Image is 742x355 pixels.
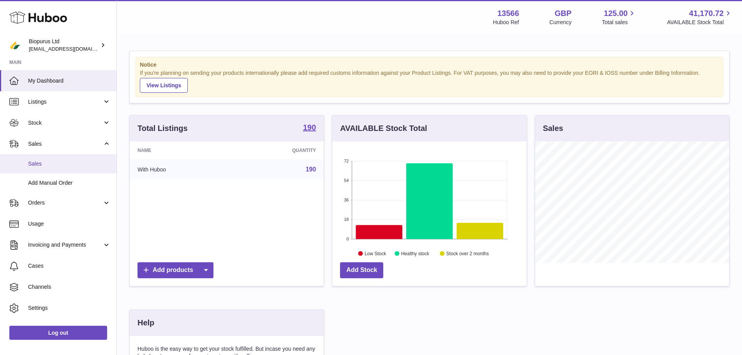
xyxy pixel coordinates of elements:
[306,166,316,173] a: 190
[689,8,724,19] span: 41,170.72
[137,262,213,278] a: Add products
[28,98,102,106] span: Listings
[347,237,349,241] text: 0
[140,78,188,93] a: View Listings
[401,251,430,256] text: Healthy stock
[28,119,102,127] span: Stock
[28,241,102,249] span: Invoicing and Payments
[340,262,383,278] a: Add Stock
[550,19,572,26] div: Currency
[28,304,111,312] span: Settings
[344,178,349,183] text: 54
[543,123,563,134] h3: Sales
[365,251,386,256] text: Low Stock
[667,19,733,26] span: AVAILABLE Stock Total
[604,8,627,19] span: 125.00
[28,179,111,187] span: Add Manual Order
[28,160,111,168] span: Sales
[29,46,115,52] span: [EMAIL_ADDRESS][DOMAIN_NAME]
[344,159,349,163] text: 72
[28,220,111,228] span: Usage
[130,141,232,159] th: Name
[232,141,324,159] th: Quantity
[340,123,427,134] h3: AVAILABLE Stock Total
[555,8,571,19] strong: GBP
[137,123,188,134] h3: Total Listings
[140,69,719,93] div: If you're planning on sending your products internationally please add required customs informati...
[497,8,519,19] strong: 13566
[602,19,636,26] span: Total sales
[667,8,733,26] a: 41,170.72 AVAILABLE Stock Total
[344,198,349,202] text: 36
[28,140,102,148] span: Sales
[493,19,519,26] div: Huboo Ref
[9,39,21,51] img: internalAdmin-13566@internal.huboo.com
[602,8,636,26] a: 125.00 Total sales
[130,159,232,180] td: With Huboo
[28,262,111,270] span: Cases
[28,199,102,207] span: Orders
[137,318,154,328] h3: Help
[344,217,349,222] text: 18
[28,283,111,291] span: Channels
[303,124,316,133] a: 190
[28,77,111,85] span: My Dashboard
[9,326,107,340] a: Log out
[446,251,489,256] text: Stock over 2 months
[303,124,316,131] strong: 190
[29,38,99,53] div: Biopurus Ltd
[140,61,719,69] strong: Notice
